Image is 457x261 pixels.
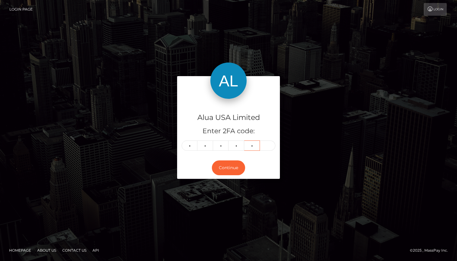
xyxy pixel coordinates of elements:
a: Contact Us [60,246,89,255]
a: API [90,246,102,255]
a: Login Page [9,3,33,16]
a: Login [424,3,447,16]
h4: Alua USA Limited [182,112,275,123]
div: © 2025 , MassPay Inc. [410,247,452,254]
a: About Us [35,246,59,255]
a: Homepage [7,246,34,255]
img: Alua USA Limited [210,63,247,99]
h5: Enter 2FA code: [182,127,275,136]
button: Continue [212,160,245,175]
